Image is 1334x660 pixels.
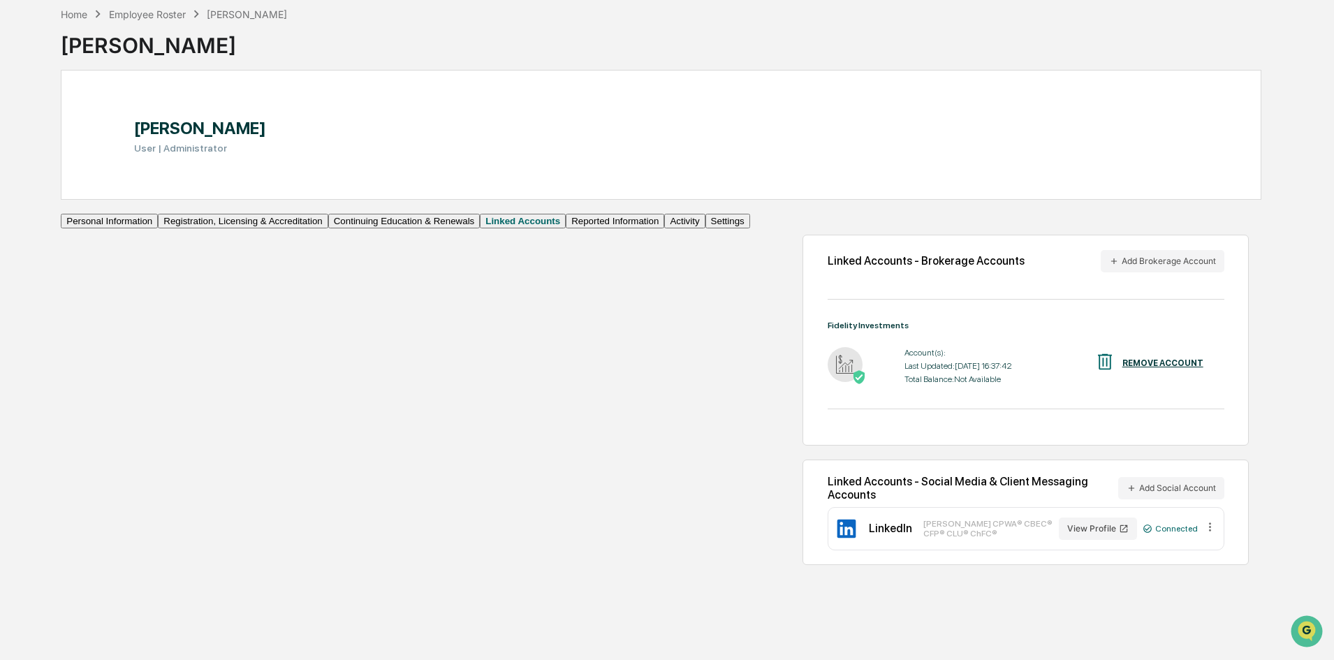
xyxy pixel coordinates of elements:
div: 🔎 [14,204,25,215]
div: 🗄️ [101,177,112,189]
div: Last Updated: [DATE] 16:37:42 [904,361,1012,371]
span: Pylon [139,237,169,247]
div: Linked Accounts - Social Media & Client Messaging Accounts [828,475,1224,501]
button: Reported Information [566,214,664,228]
a: 🗄️Attestations [96,170,179,196]
div: Account(s): [904,348,1012,358]
h3: User | Administrator [134,142,266,154]
span: Attestations [115,176,173,190]
div: 🖐️ [14,177,25,189]
img: Active [852,370,866,384]
img: REMOVE ACCOUNT [1094,351,1115,372]
div: Fidelity Investments [828,321,1224,330]
button: Linked Accounts [480,214,566,228]
h1: [PERSON_NAME] [134,118,266,138]
div: [PERSON_NAME] CPWA® CBEC® CFP® CLU® ChFC® [923,519,1053,538]
div: [PERSON_NAME] [61,22,287,58]
div: Linked Accounts - Brokerage Accounts [828,254,1025,267]
div: We're available if you need us! [47,121,177,132]
img: LinkedIn Icon [835,518,858,540]
img: Fidelity Investments - Active [828,347,863,382]
button: Settings [705,214,750,228]
iframe: Open customer support [1289,614,1327,652]
span: Preclearance [28,176,90,190]
div: REMOVE ACCOUNT [1122,358,1203,368]
div: Connected [1143,524,1198,534]
button: Start new chat [237,111,254,128]
div: secondary tabs example [61,214,749,228]
div: [PERSON_NAME] [207,8,287,20]
a: 🖐️Preclearance [8,170,96,196]
button: Activity [664,214,705,228]
div: LinkedIn [869,522,912,535]
button: Add Brokerage Account [1101,250,1224,272]
button: Personal Information [61,214,158,228]
button: Add Social Account [1118,477,1224,499]
button: Continuing Education & Renewals [328,214,481,228]
a: 🔎Data Lookup [8,197,94,222]
button: View Profile [1059,518,1137,540]
div: Total Balance: Not Available [904,374,1012,384]
span: Data Lookup [28,203,88,217]
div: Home [61,8,87,20]
button: Registration, Licensing & Accreditation [158,214,328,228]
div: Employee Roster [109,8,186,20]
a: Powered byPylon [98,236,169,247]
div: Start new chat [47,107,229,121]
img: 1746055101610-c473b297-6a78-478c-a979-82029cc54cd1 [14,107,39,132]
p: How can we help? [14,29,254,52]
